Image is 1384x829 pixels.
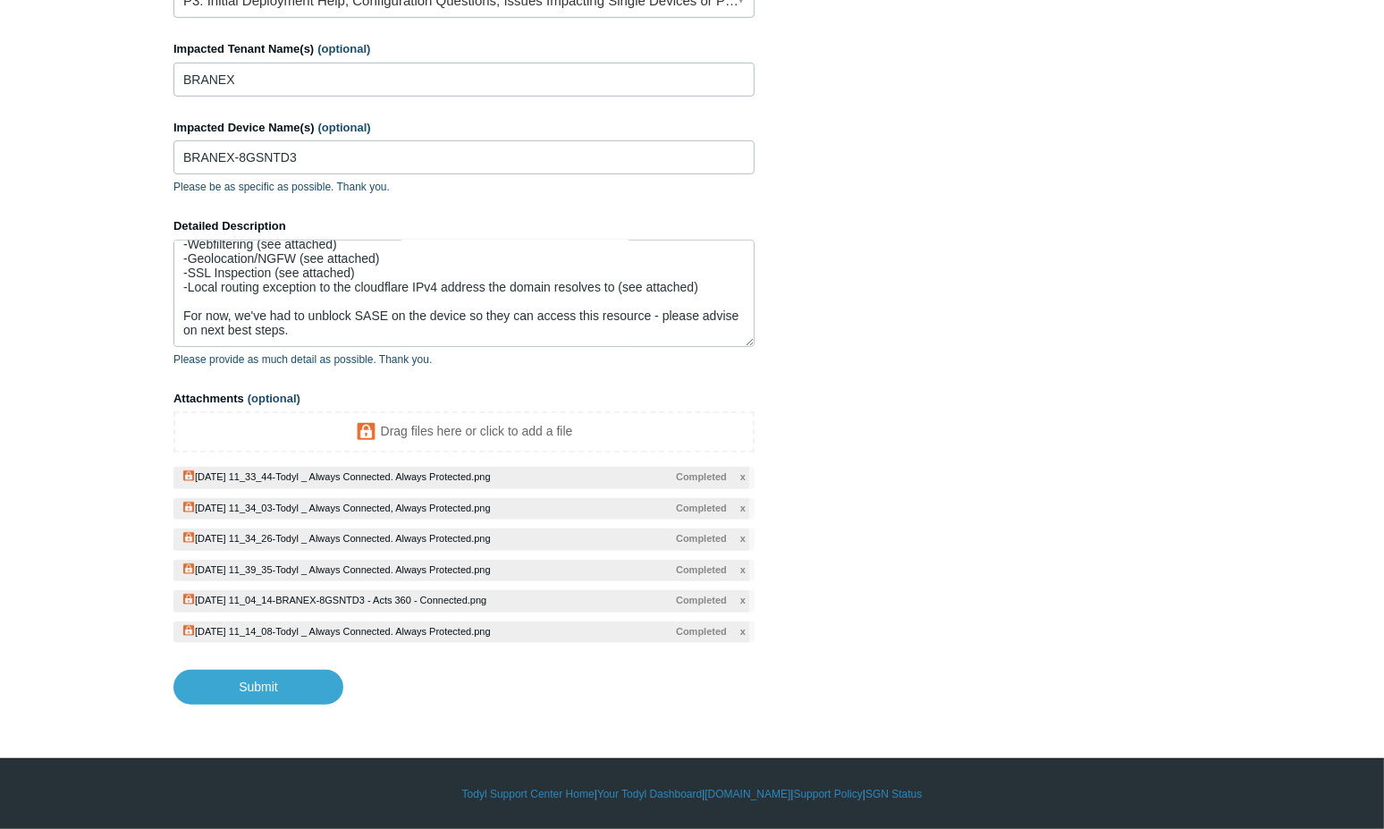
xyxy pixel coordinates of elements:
span: x [740,469,746,485]
div: | | | | [173,786,1211,802]
a: SGN Status [865,786,922,802]
span: x [740,593,746,608]
span: x [740,501,746,516]
span: Completed [676,469,727,485]
a: Todyl Support Center Home [462,786,595,802]
label: Detailed Description [173,217,755,235]
span: Completed [676,501,727,516]
span: Completed [676,531,727,546]
span: Completed [676,624,727,639]
label: Impacted Device Name(s) [173,119,755,137]
input: Submit [173,670,343,704]
p: Please provide as much detail as possible. Thank you. [173,351,755,368]
span: x [740,531,746,546]
span: Completed [676,563,727,578]
label: Attachments [173,390,755,408]
a: [DOMAIN_NAME] [705,786,790,802]
span: (optional) [248,392,300,405]
span: x [740,624,746,639]
p: Please be as specific as possible. Thank you. [173,179,755,195]
span: (optional) [317,42,370,55]
span: x [740,563,746,578]
span: (optional) [318,121,371,134]
span: Completed [676,593,727,608]
a: Your Todyl Dashboard [597,786,702,802]
label: Impacted Tenant Name(s) [173,40,755,58]
a: Support Policy [794,786,863,802]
